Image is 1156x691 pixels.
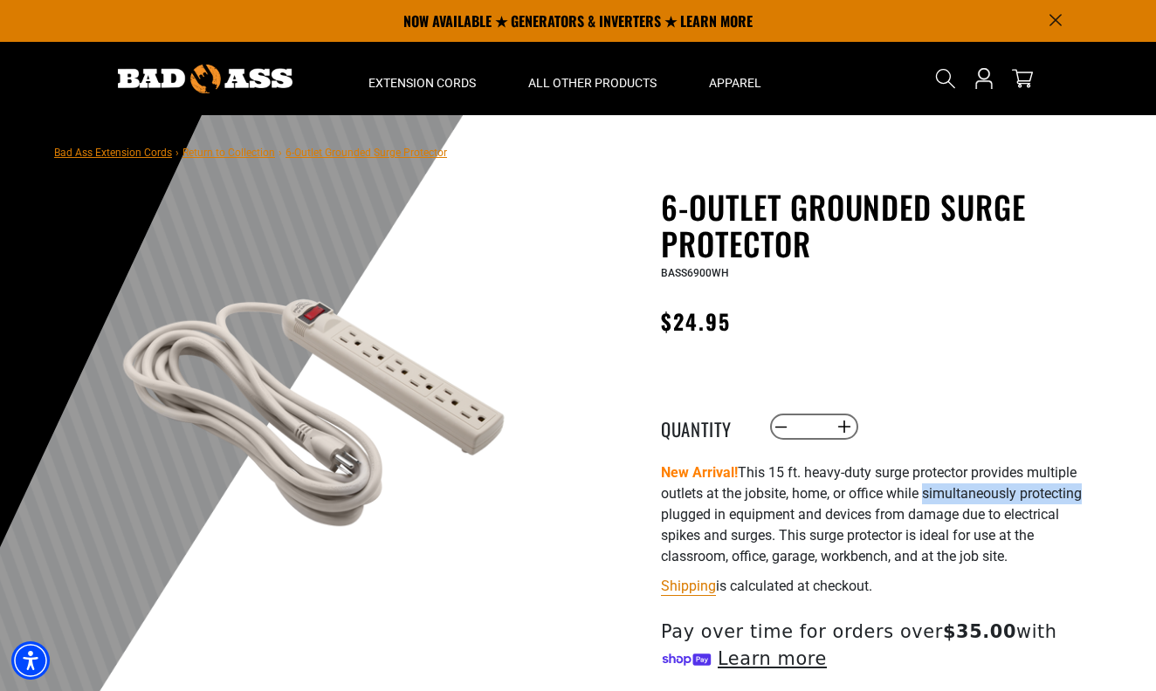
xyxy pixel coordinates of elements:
[11,641,50,680] div: Accessibility Menu
[182,147,275,159] a: Return to Collection
[175,147,179,159] span: ›
[1008,68,1036,89] a: cart
[286,147,447,159] span: 6-Outlet Grounded Surge Protector
[279,147,282,159] span: ›
[54,147,172,159] a: Bad Ass Extension Cords
[661,415,748,438] label: Quantity
[683,42,788,115] summary: Apparel
[118,65,292,93] img: Bad Ass Extension Cords
[368,75,476,91] span: Extension Cords
[709,75,761,91] span: Apparel
[661,462,1089,567] p: This 15 ft. heavy-duty surge protector provides multiple outlets at the jobsite, home, or office ...
[54,141,447,162] nav: breadcrumbs
[502,42,683,115] summary: All Other Products
[661,578,716,594] a: Shipping
[661,464,738,481] strong: New Arrival!
[661,305,731,337] span: $24.95
[970,42,998,115] a: Open this option
[661,188,1089,262] h1: 6-Outlet Grounded Surge Protector
[661,574,1089,598] div: is calculated at checkout.
[932,65,960,92] summary: Search
[661,267,729,279] span: BASS6900WH
[342,42,502,115] summary: Extension Cords
[528,75,657,91] span: All Other Products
